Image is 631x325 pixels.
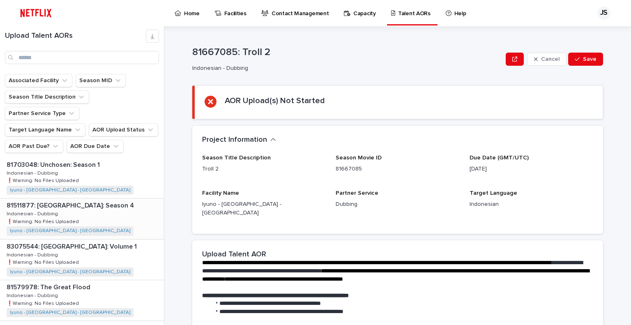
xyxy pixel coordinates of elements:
[470,165,593,173] p: [DATE]
[470,190,517,196] span: Target Language
[202,200,326,217] p: Iyuno - [GEOGRAPHIC_DATA] - [GEOGRAPHIC_DATA]
[202,165,326,173] p: Troll 2
[597,7,610,20] div: JS
[7,200,136,210] p: 81511877: [GEOGRAPHIC_DATA]: Season 4
[5,90,89,104] button: Season Title Description
[10,228,130,234] a: Iyuno - [GEOGRAPHIC_DATA] - [GEOGRAPHIC_DATA]
[5,123,85,136] button: Target Language Name
[76,74,126,87] button: Season MID
[7,251,60,258] p: Indonesian - Dubbing
[5,51,159,64] input: Search
[5,74,72,87] button: Associated Facility
[7,282,92,291] p: 81579978: The Great Flood
[10,269,130,275] a: Iyuno - [GEOGRAPHIC_DATA] - [GEOGRAPHIC_DATA]
[10,310,130,316] a: Iyuno - [GEOGRAPHIC_DATA] - [GEOGRAPHIC_DATA]
[5,32,146,41] h1: Upload Talent AORs
[7,176,81,184] p: ❗️Warning: No Files Uploaded
[5,140,63,153] button: AOR Past Due?
[5,107,79,120] button: Partner Service Type
[336,200,459,209] p: Dubbing
[192,46,502,58] p: 81667085: Troll 2
[336,165,459,173] p: 81667085
[7,291,60,299] p: Indonesian - Dubbing
[7,241,138,251] p: 83075544: [GEOGRAPHIC_DATA]: Volume 1
[541,56,560,62] span: Cancel
[202,136,276,145] button: Project Information
[470,200,593,209] p: Indonesian
[7,217,81,225] p: ❗️Warning: No Files Uploaded
[568,53,603,66] button: Save
[202,190,239,196] span: Facility Name
[67,140,124,153] button: AOR Due Date
[470,155,529,161] span: Due Date (GMT/UTC)
[7,169,60,176] p: Indonesian - Dubbing
[89,123,158,136] button: AOR Upload Status
[202,136,267,145] h2: Project Information
[202,155,271,161] span: Season Title Description
[7,210,60,217] p: Indonesian - Dubbing
[7,159,101,169] p: 81703048: Unchosen: Season 1
[225,96,325,106] h2: AOR Upload(s) Not Started
[527,53,567,66] button: Cancel
[7,299,81,307] p: ❗️Warning: No Files Uploaded
[202,250,266,259] h2: Upload Talent AOR
[336,190,378,196] span: Partner Service
[336,155,382,161] span: Season Movie ID
[16,5,55,21] img: ifQbXi3ZQGMSEF7WDB7W
[192,65,499,72] p: Indonesian - Dubbing
[583,56,596,62] span: Save
[7,258,81,265] p: ❗️Warning: No Files Uploaded
[10,187,130,193] a: Iyuno - [GEOGRAPHIC_DATA] - [GEOGRAPHIC_DATA]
